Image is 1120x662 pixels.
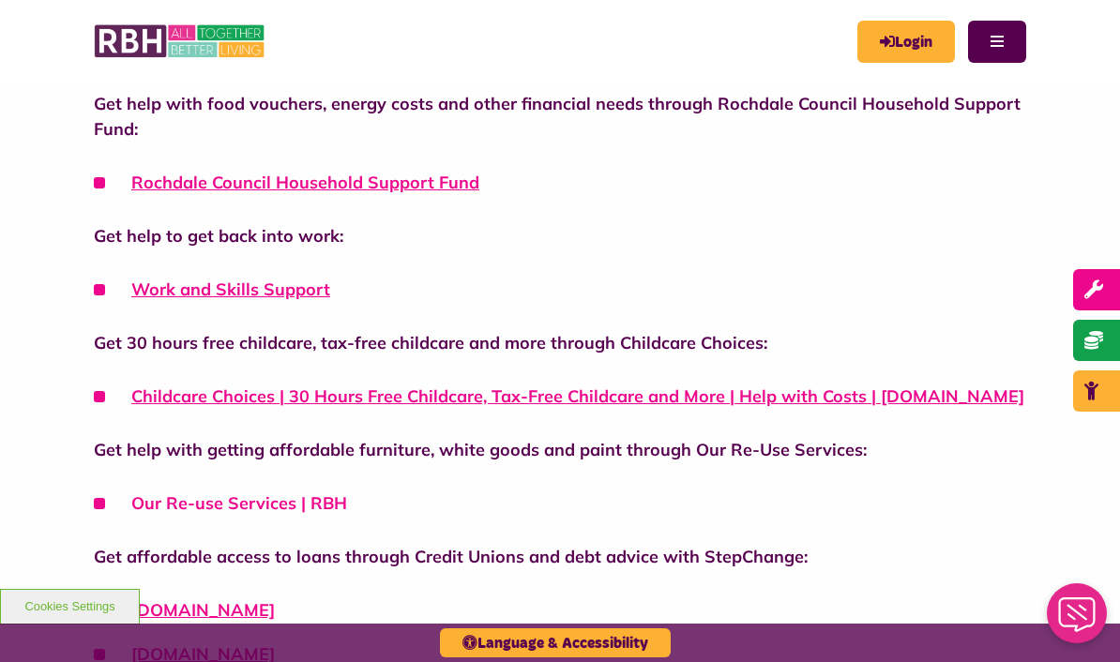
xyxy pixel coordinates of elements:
[94,225,343,247] strong: Get help to get back into work:
[131,172,479,193] a: Rochdale Council Household Support Fund
[94,546,808,567] strong: Get affordable access to loans through Credit Unions and debt advice with StepChange:
[94,93,1021,140] strong: Get help with food vouchers, energy costs and other financial needs through Rochdale Council Hous...
[94,19,267,64] img: RBH
[440,628,671,657] button: Language & Accessibility
[857,21,955,63] a: MyRBH
[131,492,347,514] a: Our Re-use Services | RBH
[131,278,330,300] a: Work and Skills Support
[131,385,1024,407] a: Childcare Choices | 30 Hours Free Childcare, Tax-Free Childcare and More | Help with Costs | [DOM...
[94,439,867,460] strong: Get help with getting affordable furniture, white goods and paint through Our Re-Use Services:
[968,21,1026,63] button: Navigation
[94,332,767,354] strong: Get 30 hours free childcare, tax-free childcare and more through Childcare Choices:
[131,599,275,621] a: [DOMAIN_NAME]
[1036,578,1120,662] iframe: Netcall Web Assistant for live chat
